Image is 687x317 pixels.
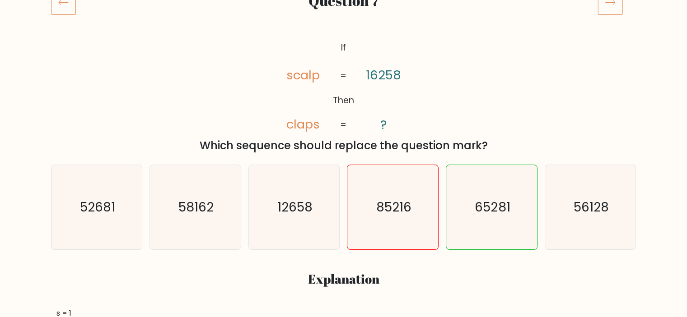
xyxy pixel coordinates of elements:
tspan: Then [333,95,354,107]
tspan: ? [381,116,387,133]
text: 56128 [574,198,609,216]
tspan: If [341,41,346,54]
text: 85216 [376,198,411,216]
text: 52681 [80,198,115,216]
text: 58162 [178,198,214,216]
text: 12658 [277,198,313,216]
tspan: = [341,119,347,131]
tspan: 16258 [366,66,402,84]
div: Which sequence should replace the question mark? [56,138,631,154]
tspan: = [341,69,347,82]
tspan: claps [286,116,320,133]
h3: Explanation [56,271,631,287]
svg: @import url('[URL][DOMAIN_NAME]); [266,39,421,134]
tspan: scalp [286,66,320,84]
text: 65281 [475,198,510,216]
